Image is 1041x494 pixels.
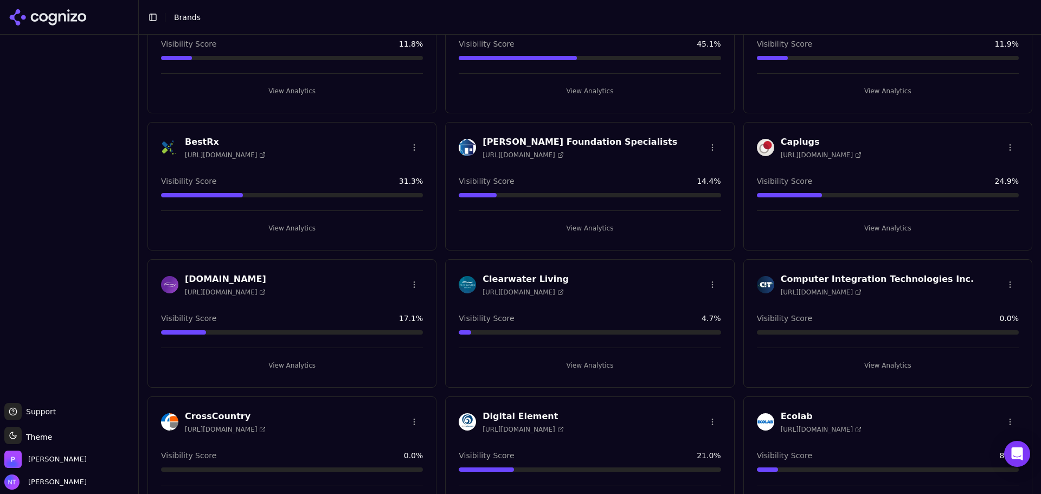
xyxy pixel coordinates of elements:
span: 11.9 % [995,39,1019,49]
button: View Analytics [459,220,721,237]
button: Open user button [4,474,87,490]
span: Visibility Score [459,39,514,49]
span: Visibility Score [459,176,514,187]
span: [URL][DOMAIN_NAME] [185,425,266,434]
button: View Analytics [459,357,721,374]
img: Perrill [4,451,22,468]
h3: [DOMAIN_NAME] [185,273,266,286]
img: Ecolab [757,413,774,431]
span: [URL][DOMAIN_NAME] [483,288,563,297]
span: [URL][DOMAIN_NAME] [185,288,266,297]
h3: Computer Integration Technologies Inc. [781,273,974,286]
span: Visibility Score [161,450,216,461]
h3: CrossCountry [185,410,266,423]
img: Digital Element [459,413,476,431]
span: 11.8 % [399,39,423,49]
button: View Analytics [757,220,1019,237]
span: Visibility Score [757,450,812,461]
span: Visibility Score [161,176,216,187]
button: Open organization switcher [4,451,87,468]
img: Cars.com [161,276,178,293]
span: Visibility Score [757,313,812,324]
img: CrossCountry [161,413,178,431]
img: Clearwater Living [459,276,476,293]
span: Visibility Score [757,176,812,187]
img: Computer Integration Technologies Inc. [757,276,774,293]
span: 24.9 % [995,176,1019,187]
span: [URL][DOMAIN_NAME] [185,151,266,159]
span: [URL][DOMAIN_NAME] [781,151,862,159]
span: [PERSON_NAME] [24,477,87,487]
button: View Analytics [161,82,423,100]
img: Cantey Foundation Specialists [459,139,476,156]
span: Theme [22,433,52,441]
h3: BestRx [185,136,266,149]
button: View Analytics [161,357,423,374]
span: [URL][DOMAIN_NAME] [483,151,563,159]
span: Perrill [28,454,87,464]
span: Brands [174,13,201,22]
button: View Analytics [757,357,1019,374]
span: Visibility Score [161,39,216,49]
span: Visibility Score [757,39,812,49]
span: Support [22,406,56,417]
span: Visibility Score [459,313,514,324]
span: 8.1 % [999,450,1019,461]
img: Nate Tower [4,474,20,490]
span: 4.7 % [702,313,721,324]
h3: Ecolab [781,410,862,423]
span: 21.0 % [697,450,721,461]
span: [URL][DOMAIN_NAME] [781,288,862,297]
div: Open Intercom Messenger [1004,441,1030,467]
span: [URL][DOMAIN_NAME] [781,425,862,434]
button: View Analytics [161,220,423,237]
span: [URL][DOMAIN_NAME] [483,425,563,434]
span: 17.1 % [399,313,423,324]
h3: [PERSON_NAME] Foundation Specialists [483,136,677,149]
span: 31.3 % [399,176,423,187]
button: View Analytics [757,82,1019,100]
img: BestRx [161,139,178,156]
span: 0.0 % [999,313,1019,324]
span: Visibility Score [459,450,514,461]
span: 14.4 % [697,176,721,187]
h3: Caplugs [781,136,862,149]
h3: Clearwater Living [483,273,569,286]
span: Visibility Score [161,313,216,324]
h3: Digital Element [483,410,563,423]
span: 0.0 % [404,450,423,461]
span: 45.1 % [697,39,721,49]
nav: breadcrumb [174,12,201,23]
img: Caplugs [757,139,774,156]
button: View Analytics [459,82,721,100]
